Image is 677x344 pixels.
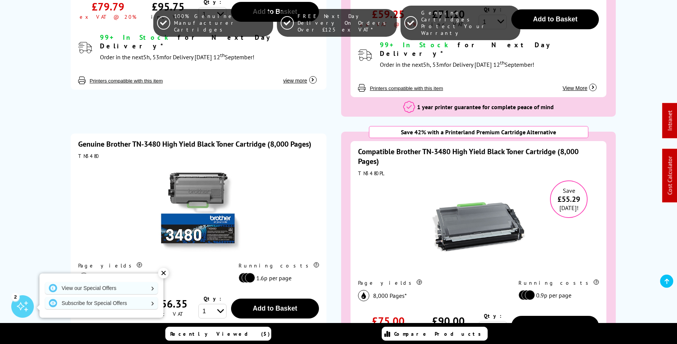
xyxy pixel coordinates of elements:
[239,273,315,283] li: 1.6p per page
[559,204,579,212] span: [DATE]!
[533,322,577,329] span: Add to Basket
[666,156,674,195] a: Cost Calculator
[78,153,319,159] div: TN3480
[518,279,599,286] div: Running costs
[373,292,407,299] span: 8,000 Pages*
[380,41,553,58] span: for Next Day Delivery*
[551,194,587,204] span: £55.29
[204,295,221,302] span: Qty:
[432,314,465,328] div: £90.00
[78,139,311,149] a: Genuine Brother TN-3480 High Yield Black Toner Cartridge (8,000 Pages)
[239,262,319,269] div: Running costs
[100,53,254,61] span: Order in the next for Delivery [DATE] 12 September!
[380,41,599,70] div: modal_delivery
[231,299,319,318] button: Add to Basket
[484,312,502,319] span: Qty:
[149,297,187,311] div: £156.35
[563,187,575,194] span: Save
[158,268,169,278] div: ✕
[563,85,588,91] span: View More
[432,180,526,274] img: Compatible Brother TN-3480 High Yield Black Toner Cartridge (8,000 Pages)
[666,111,674,131] a: Intranet
[88,78,165,84] button: Printers compatible with this item
[165,327,271,341] a: Recently Viewed (5)
[100,33,319,63] div: modal_delivery
[283,78,307,84] span: view more
[281,70,319,84] button: view more
[11,293,20,301] div: 2
[511,316,599,336] button: Add to Basket
[358,170,599,177] div: TN3480PL
[143,53,164,61] span: 5h, 53m
[358,290,369,301] img: black_icon.svg
[174,13,269,33] span: 100% Genuine Manufacturer Cartridges
[367,85,445,92] button: Printers compatible with this item
[170,330,270,337] span: Recently Viewed (5)
[417,103,554,111] span: 1 year printer guarantee for complete peace of mind
[403,101,415,113] img: 1 year printer guarantee
[500,59,505,66] sup: th
[358,147,579,166] a: Compatible Brother TN-3480 High Yield Black Toner Cartridge (8,000 Pages)
[394,330,485,337] span: Compare Products
[561,77,599,92] button: View More
[298,13,393,33] span: FREE Next Day Delivery On Orders Over £125 ex VAT*
[253,305,297,312] span: Add to Basket
[220,52,225,59] sup: th
[382,327,488,341] a: Compare Products
[45,297,158,309] a: Subscribe for Special Offers
[45,282,158,294] a: View our Special Offers
[369,126,589,138] div: Save 42% with a Printerland Premium Cartridge Alternative
[372,314,405,328] div: £75.00
[78,262,223,269] div: Page yields
[380,61,534,68] span: Order in the next for Delivery [DATE] 12 September!
[423,61,444,68] span: 5h, 53m
[518,290,595,300] li: 0.9p per page
[358,279,503,286] div: Page yields
[151,311,185,317] div: inc VAT
[151,163,245,257] img: Brother TN-3480 High Yield Black Toner Cartridge (8,000 Pages)
[421,9,516,36] span: Genuine Cartridges Protect Your Warranty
